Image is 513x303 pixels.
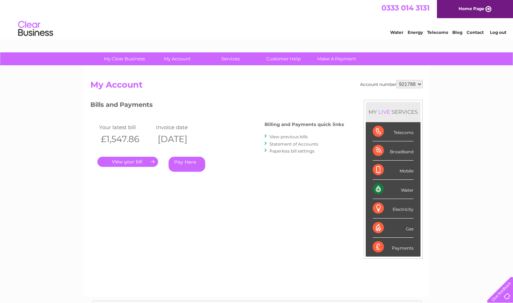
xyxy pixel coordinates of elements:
div: Electricity [373,199,414,218]
div: Mobile [373,161,414,180]
div: LIVE [377,109,392,115]
h2: My Account [90,80,423,93]
div: Gas [373,219,414,238]
div: Clear Business is a trading name of Verastar Limited (registered in [GEOGRAPHIC_DATA] No. 3667643... [92,4,422,34]
a: Contact [467,30,484,35]
a: View previous bills [269,134,308,139]
th: [DATE] [154,132,211,146]
div: Water [373,180,414,199]
a: Energy [408,30,423,35]
a: 0333 014 3131 [381,3,430,12]
a: Customer Help [255,52,312,65]
td: Your latest bill [97,123,154,132]
th: £1,547.86 [97,132,154,146]
a: Statement of Accounts [269,141,318,147]
a: Blog [452,30,462,35]
a: Paperless bill settings [269,148,314,154]
a: My Clear Business [96,52,153,65]
a: Water [390,30,403,35]
div: Broadband [373,141,414,161]
div: Telecoms [373,122,414,141]
a: Make A Payment [308,52,365,65]
a: Log out [490,30,506,35]
h3: Bills and Payments [90,100,344,112]
a: Pay Here [169,157,205,172]
a: Telecoms [427,30,448,35]
a: . [97,157,158,167]
div: MY SERVICES [366,102,421,122]
a: Services [202,52,259,65]
a: My Account [149,52,206,65]
div: Account number [360,80,423,88]
h4: Billing and Payments quick links [265,122,344,127]
img: logo.png [18,18,53,39]
td: Invoice date [154,123,211,132]
div: Payments [373,238,414,257]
